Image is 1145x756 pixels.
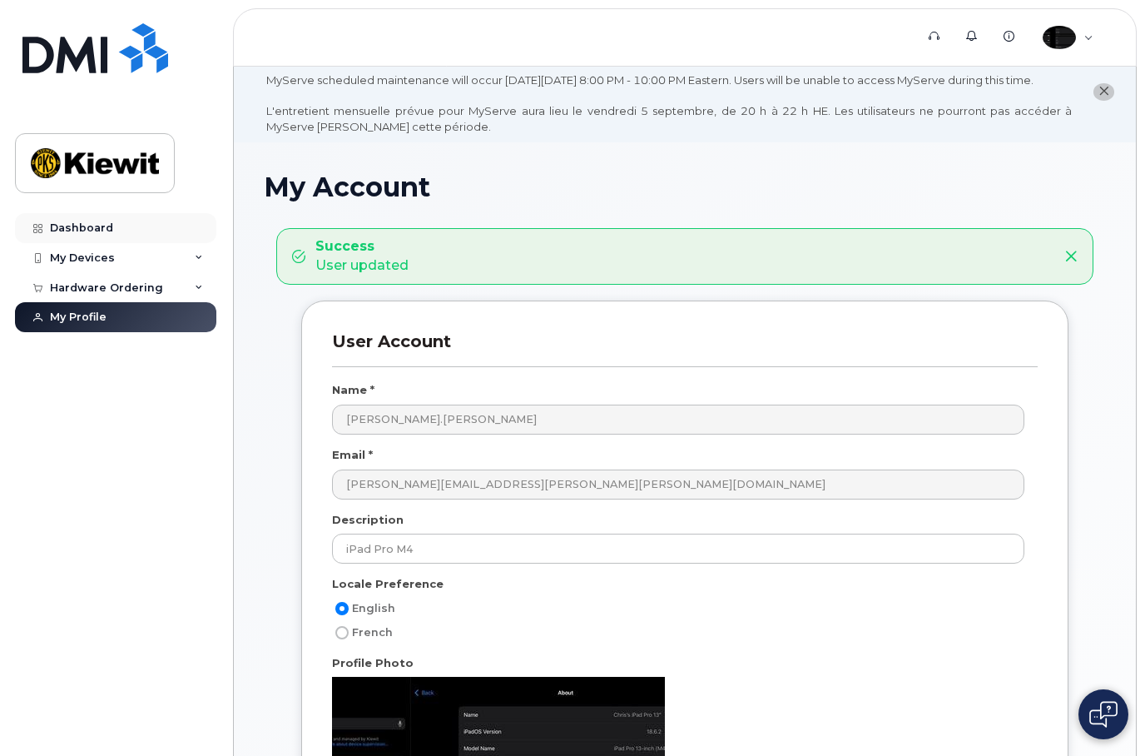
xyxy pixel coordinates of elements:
[332,512,404,528] label: Description
[1043,21,1076,54] div: User avatar
[264,172,1106,201] h1: My Account
[352,602,395,614] span: English
[332,331,1038,367] h3: User Account
[332,447,373,463] label: Email *
[332,382,374,398] label: Name *
[315,237,409,256] strong: Success
[332,655,414,671] label: Profile Photo
[352,626,393,639] span: French
[335,602,349,615] input: English
[335,626,349,639] input: French
[266,72,1072,134] div: MyServe scheduled maintenance will occur [DATE][DATE] 8:00 PM - 10:00 PM Eastern. Users will be u...
[1089,701,1118,728] img: Open chat
[1043,26,1076,49] img: User avatar
[315,237,409,276] div: User updated
[332,576,444,592] label: Locale Preference
[1093,83,1114,101] button: close notification
[1031,21,1105,54] div: Chris.Stolzer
